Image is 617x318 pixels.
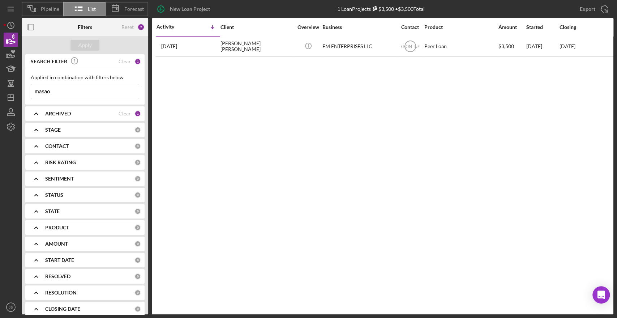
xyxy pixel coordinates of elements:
[45,176,74,182] b: SENTIMENT
[560,24,614,30] div: Closing
[371,6,394,12] div: $3,500
[121,24,134,30] div: Reset
[134,306,141,312] div: 0
[88,6,96,12] span: List
[592,286,610,304] div: Open Intercom Messenger
[337,6,425,12] div: 1 Loan Projects • $3,500 Total
[526,37,559,56] div: [DATE]
[157,24,188,30] div: Activity
[45,192,63,198] b: STATUS
[45,274,70,279] b: RESOLVED
[119,111,131,116] div: Clear
[70,40,99,51] button: Apply
[220,37,293,56] div: [PERSON_NAME] [PERSON_NAME]
[295,24,322,30] div: Overview
[392,44,428,49] text: [PERSON_NAME]
[152,2,217,16] button: New Loan Project
[424,37,497,56] div: Peer Loan
[31,75,139,80] div: Applied in combination with filters below
[45,111,71,116] b: ARCHIVED
[9,305,13,309] text: JB
[220,24,293,30] div: Client
[170,2,210,16] div: New Loan Project
[498,37,526,56] div: $3,500
[4,300,18,314] button: JB
[45,306,80,312] b: CLOSING DATE
[134,175,141,182] div: 0
[134,273,141,280] div: 0
[397,24,424,30] div: Contact
[78,24,92,30] b: Filters
[119,59,131,64] div: Clear
[137,24,145,31] div: 2
[161,43,177,49] time: 2023-10-26 22:38
[498,24,526,30] div: Amount
[45,127,61,133] b: STAGE
[134,143,141,149] div: 0
[45,208,60,214] b: STATE
[134,224,141,231] div: 0
[45,257,74,263] b: START DATE
[573,2,613,16] button: Export
[134,257,141,263] div: 0
[45,143,69,149] b: CONTACT
[560,43,575,49] time: [DATE]
[134,208,141,215] div: 0
[424,24,497,30] div: Product
[134,192,141,198] div: 0
[31,59,67,64] b: SEARCH FILTER
[45,290,77,296] b: RESOLUTION
[124,6,144,12] span: Forecast
[134,127,141,133] div: 0
[78,40,92,51] div: Apply
[45,225,69,230] b: PRODUCT
[134,289,141,296] div: 0
[134,58,141,65] div: 1
[134,241,141,247] div: 0
[580,2,595,16] div: Export
[322,24,395,30] div: Business
[134,159,141,166] div: 0
[45,160,76,165] b: RISK RATING
[526,24,559,30] div: Started
[45,241,68,247] b: AMOUNT
[41,6,59,12] span: Pipeline
[322,37,395,56] div: EM ENTERPRISES LLC
[134,110,141,117] div: 1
